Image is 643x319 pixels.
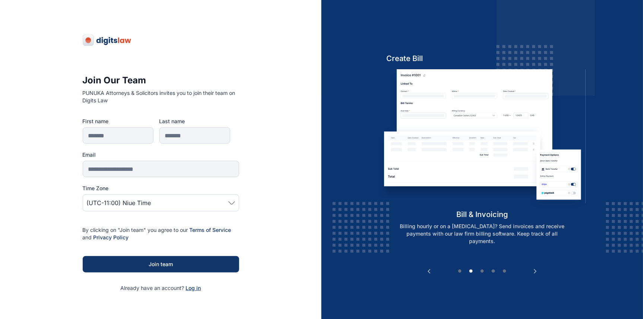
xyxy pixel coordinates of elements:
button: 5 [501,268,509,275]
button: Join team [83,256,239,272]
button: Previous [425,268,433,275]
button: 3 [479,268,486,275]
p: Already have an account? [83,284,239,292]
button: 4 [490,268,497,275]
label: Email [83,151,239,159]
button: 2 [468,268,475,275]
p: Billing hourly or on a [MEDICAL_DATA]? Send invoices and receive payments with our law firm billi... [387,223,578,245]
p: By clicking on "Join team" you agree to our and [83,226,239,241]
span: Time Zone [83,185,109,192]
h5: bill & invoicing [379,209,586,220]
img: digitslaw-logo [83,34,132,46]
label: Last name [159,118,230,125]
button: Next [532,268,539,275]
h5: Create Bill [379,53,586,64]
a: Terms of Service [190,227,231,233]
a: Log in [186,285,201,291]
div: Join team [95,261,227,268]
label: First name [83,118,153,125]
h3: Join Our Team [83,74,239,86]
span: (UTC-11:00) Niue Time [87,198,151,207]
p: PUNUKA Attorneys & Solicitors invites you to join their team on Digits Law [83,89,239,104]
button: 1 [456,268,464,275]
a: Privacy Policy [94,234,129,240]
img: bill-and-invoicin [379,69,586,209]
